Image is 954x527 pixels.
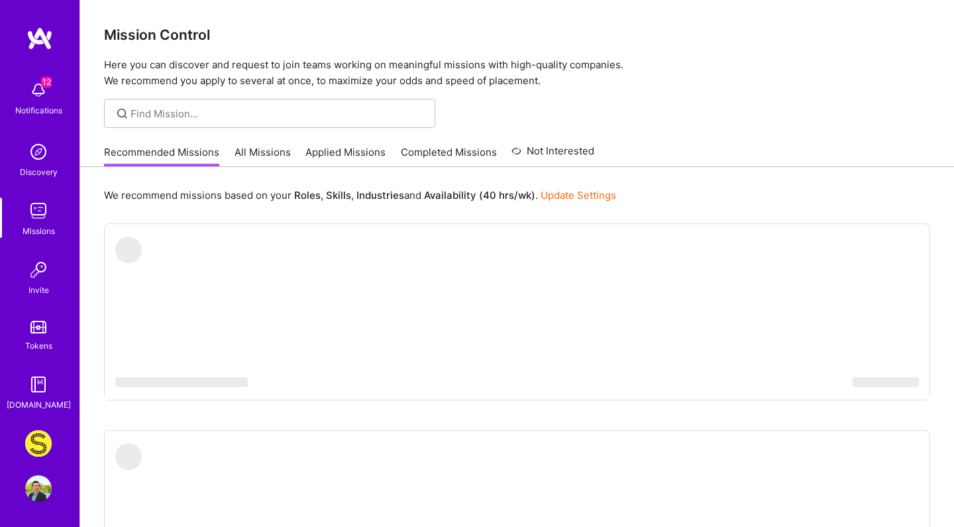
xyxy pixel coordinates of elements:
[25,139,52,165] img: discovery
[235,145,291,167] a: All Missions
[25,339,52,353] div: Tokens
[25,475,52,502] img: User Avatar
[26,27,53,50] img: logo
[28,283,49,297] div: Invite
[104,145,219,167] a: Recommended Missions
[104,188,616,202] p: We recommend missions based on your , , and .
[511,143,594,167] a: Not Interested
[25,257,52,283] img: Invite
[25,430,52,457] img: Studs: A Fresh Take on Ear Piercing & Earrings
[401,145,497,167] a: Completed Missions
[25,371,52,398] img: guide book
[131,107,425,121] input: Find Mission...
[104,27,930,43] h3: Mission Control
[7,398,71,412] div: [DOMAIN_NAME]
[20,165,58,179] div: Discovery
[23,224,55,238] div: Missions
[22,475,55,502] a: User Avatar
[22,430,55,457] a: Studs: A Fresh Take on Ear Piercing & Earrings
[305,145,386,167] a: Applied Missions
[294,189,321,202] b: Roles
[104,57,930,89] p: Here you can discover and request to join teams working on meaningful missions with high-quality ...
[25,198,52,224] img: teamwork
[15,103,62,117] div: Notifications
[41,77,52,88] span: 12
[326,189,351,202] b: Skills
[30,321,46,333] img: tokens
[541,189,616,202] a: Update Settings
[424,189,535,202] b: Availability (40 hrs/wk)
[356,189,404,202] b: Industries
[115,106,130,121] i: icon SearchGrey
[25,77,52,103] img: bell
